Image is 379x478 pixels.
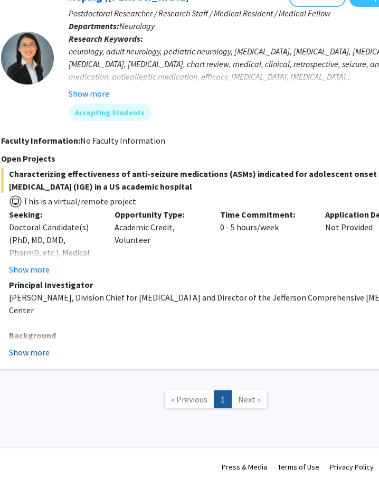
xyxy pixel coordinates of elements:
b: Departments: [69,21,119,31]
strong: Background [9,330,56,341]
span: This is a virtual/remote project [22,196,136,207]
mat-chip: Accepting Students [69,104,151,121]
button: Show more [9,263,50,276]
strong: Principal Investigator [9,279,93,290]
p: Opportunity Type: [115,208,204,221]
iframe: Chat [8,430,45,470]
span: « Previous [171,394,207,405]
a: Terms of Use [278,462,319,472]
div: Academic Credit, Volunteer [107,208,212,276]
a: Press & Media [222,462,267,472]
div: Doctoral Candidate(s) (PhD, MD, DMD, PharmD, etc.), Medical Resident(s) / Medical Fellow(s) [9,221,99,284]
span: Next » [238,394,261,405]
a: Next Page [231,390,268,409]
button: Show more [69,87,109,100]
b: Research Keywords: [69,33,143,44]
span: No Faculty Information [80,135,165,146]
a: Previous Page [164,390,214,409]
span: Neurology [119,21,155,31]
div: 0 - 5 hours/week [212,208,318,276]
a: 1 [214,390,232,409]
a: Privacy Policy [330,462,374,472]
b: Faculty Information: [1,135,80,146]
p: Seeking: [9,208,99,221]
button: Show more [9,346,50,359]
p: Time Commitment: [220,208,310,221]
